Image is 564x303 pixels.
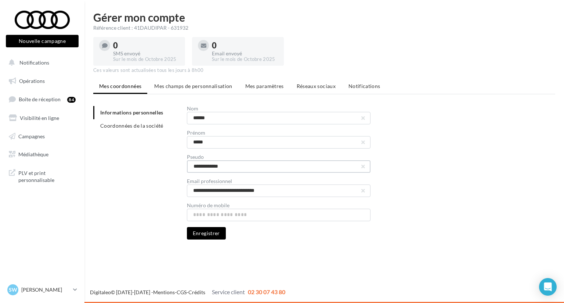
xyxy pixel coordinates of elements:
[18,151,48,157] span: Médiathèque
[4,165,80,187] a: PLV et print personnalisable
[248,288,285,295] span: 02 30 07 43 80
[9,286,17,293] span: SW
[21,286,70,293] p: [PERSON_NAME]
[20,115,59,121] span: Visibilité en ligne
[93,12,555,23] h1: Gérer mon compte
[297,83,336,89] span: Réseaux sociaux
[187,227,226,240] button: Enregistrer
[67,97,76,103] div: 84
[4,129,80,144] a: Campagnes
[19,78,45,84] span: Opérations
[187,203,370,208] div: Numéro de mobile
[187,154,370,160] div: Pseudo
[6,283,79,297] a: SW [PERSON_NAME]
[6,35,79,47] button: Nouvelle campagne
[212,288,245,295] span: Service client
[93,67,555,74] div: Ces valeurs sont actualisées tous les jours à 8h00
[18,133,45,139] span: Campagnes
[113,51,179,56] div: SMS envoyé
[177,289,187,295] a: CGS
[187,130,370,135] div: Prénom
[4,55,77,70] button: Notifications
[212,41,278,50] div: 0
[4,73,80,89] a: Opérations
[90,289,285,295] span: © [DATE]-[DATE] - - -
[100,123,163,129] span: Coordonnées de la société
[245,83,284,89] span: Mes paramètres
[348,83,380,89] span: Notifications
[19,59,49,66] span: Notifications
[212,51,278,56] div: Email envoyé
[539,278,557,296] div: Open Intercom Messenger
[154,83,232,89] span: Mes champs de personnalisation
[19,96,61,102] span: Boîte de réception
[187,179,370,184] div: Email professionnel
[4,147,80,162] a: Médiathèque
[212,56,278,63] div: Sur le mois de Octobre 2025
[4,110,80,126] a: Visibilité en ligne
[187,106,370,111] div: Nom
[4,91,80,107] a: Boîte de réception84
[153,289,175,295] a: Mentions
[188,289,205,295] a: Crédits
[93,24,555,32] div: Référence client : 41DAUDIPAR - 631932
[113,56,179,63] div: Sur le mois de Octobre 2025
[18,168,76,184] span: PLV et print personnalisable
[113,41,179,50] div: 0
[90,289,111,295] a: Digitaleo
